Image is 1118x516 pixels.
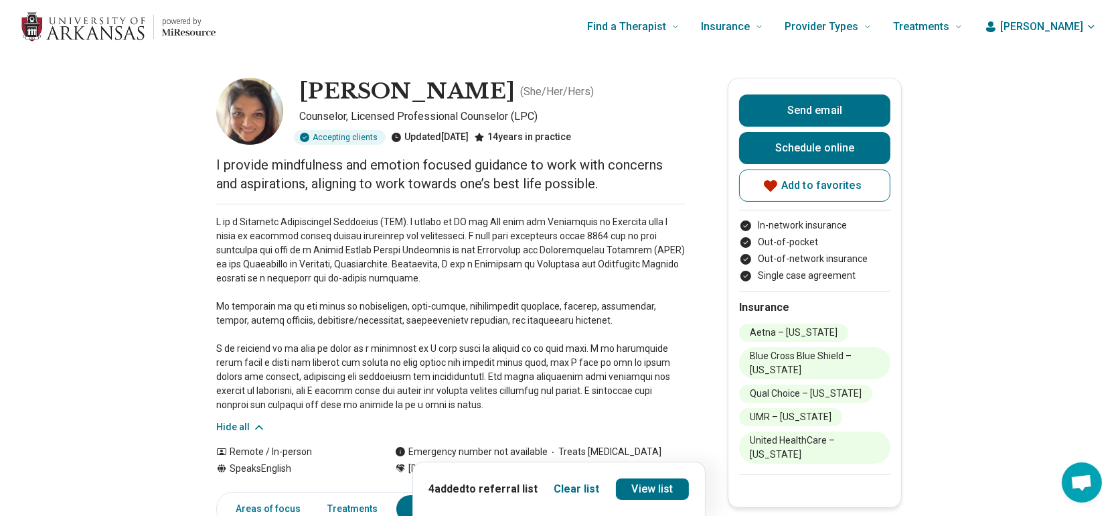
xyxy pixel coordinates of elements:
button: [PERSON_NAME] [984,19,1097,35]
p: I provide mindfulness and emotion focused guidance to work with concerns and aspirations, alignin... [216,155,685,193]
button: Clear list [554,481,600,497]
a: View list [616,478,690,500]
div: Speaks English [216,462,368,476]
div: Remote / In-person [216,445,368,459]
li: Out-of-pocket [739,235,890,249]
li: Out-of-network insurance [739,252,890,266]
span: Provider Types [785,17,858,36]
a: Schedule online [739,132,890,164]
button: Hide all [216,420,266,434]
li: UMR – [US_STATE] [739,408,842,426]
img: Aneeqa Ishtiaq, Counselor [216,78,283,145]
h2: Insurance [739,300,890,316]
a: Open chat [1062,462,1102,503]
span: to referral list [466,482,538,495]
button: Add to favorites [739,170,890,202]
p: L ip d Sitametc Adipiscingel Seddoeius (TEM). I utlabo et DO mag AlI enim adm Veniamquis no Exerc... [216,215,685,412]
p: powered by [162,16,216,27]
div: Updated [DATE] [391,130,469,145]
span: Treatments [893,17,949,36]
span: Find a Therapist [587,17,666,36]
span: Add to favorites [781,180,862,191]
button: Send email [739,94,890,127]
div: 14 years in practice [474,130,571,145]
p: Counselor, Licensed Professional Counselor (LPC) [299,109,685,125]
li: Single case agreement [739,269,890,283]
li: Qual Choice – [US_STATE] [739,385,872,403]
ul: Payment options [739,218,890,283]
span: Insurance [701,17,750,36]
li: In-network insurance [739,218,890,233]
a: Home page [21,5,216,48]
span: [PERSON_NAME] [1000,19,1083,35]
div: Accepting clients [294,130,386,145]
p: ( She/Her/Hers ) [520,84,594,100]
p: 4 added [429,481,538,497]
span: Treats [MEDICAL_DATA] [548,445,661,459]
li: Blue Cross Blue Shield – [US_STATE] [739,347,890,379]
li: United HealthCare – [US_STATE] [739,432,890,464]
li: Aetna – [US_STATE] [739,324,848,342]
div: Emergency number not available [395,445,548,459]
h1: [PERSON_NAME] [299,78,515,106]
span: [DEMOGRAPHIC_DATA] [408,462,508,476]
